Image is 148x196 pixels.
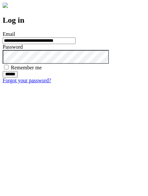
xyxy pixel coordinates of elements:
[3,78,51,83] a: Forgot your password?
[3,16,145,25] h2: Log in
[3,3,8,8] img: logo-4e3dc11c47720685a147b03b5a06dd966a58ff35d612b21f08c02c0306f2b779.png
[11,65,42,70] label: Remember me
[3,44,23,50] label: Password
[3,31,15,37] label: Email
